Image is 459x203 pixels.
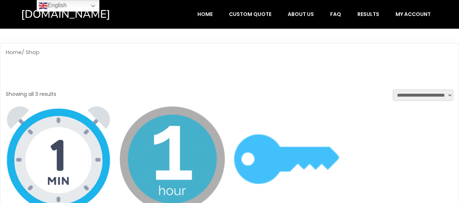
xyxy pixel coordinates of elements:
select: Shop order [393,90,453,101]
nav: Breadcrumb [6,49,453,56]
a: FAQ [323,7,349,21]
span: About Us [288,11,314,17]
a: My account [388,7,438,21]
a: Results [350,7,387,21]
span: Home [197,11,213,17]
a: [DOMAIN_NAME] [21,7,141,21]
a: About Us [280,7,321,21]
span: My account [396,11,431,17]
img: en [39,1,48,10]
p: Showing all 3 results [6,90,56,99]
span: Custom Quote [229,11,271,17]
a: Home [190,7,220,21]
a: Custom Quote [221,7,279,21]
a: Home [6,49,22,56]
span: Results [357,11,379,17]
span: FAQ [330,11,341,17]
h1: Shop [6,61,453,90]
